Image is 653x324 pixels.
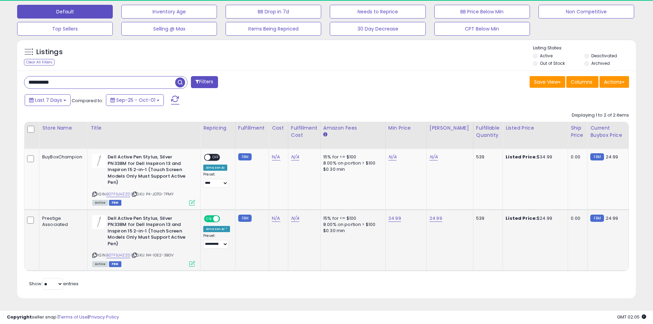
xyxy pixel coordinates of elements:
[430,215,442,222] a: 24.99
[116,97,155,104] span: Sep-25 - Oct-01
[540,60,565,66] label: Out of Stock
[203,165,227,171] div: Amazon AI
[540,53,553,59] label: Active
[590,124,626,139] div: Current Buybox Price
[388,124,424,132] div: Min Price
[590,215,604,222] small: FBM
[476,215,497,221] div: 539
[434,5,530,19] button: BB Price Below Min
[591,60,610,66] label: Archived
[121,22,217,36] button: Selling @ Max
[430,124,470,132] div: [PERSON_NAME]
[600,76,629,88] button: Actions
[323,215,380,221] div: 15% for <= $100
[203,172,230,188] div: Preset:
[92,154,195,205] div: ASIN:
[571,124,584,139] div: Ship Price
[210,155,221,160] span: OFF
[323,166,380,172] div: $0.30 min
[272,124,285,132] div: Cost
[24,59,55,65] div: Clear All Filters
[476,124,500,139] div: Fulfillable Quantity
[92,261,108,267] span: All listings currently available for purchase on Amazon
[42,215,82,228] div: Prestige Associated
[323,124,383,132] div: Amazon Fees
[35,97,62,104] span: Last 7 Days
[430,154,438,160] a: N/A
[617,314,646,320] span: 2025-10-9 02:05 GMT
[25,94,71,106] button: Last 7 Days
[238,215,252,222] small: FBM
[109,261,121,267] span: FBM
[106,191,130,197] a: B07F3JHZZD
[291,154,299,160] a: N/A
[17,22,113,36] button: Top Sellers
[29,280,78,287] span: Show: entries
[72,97,103,104] span: Compared to:
[388,154,397,160] a: N/A
[606,154,618,160] span: 24.99
[323,228,380,234] div: $0.30 min
[92,215,106,229] img: 31dwuUZj08L._SL40_.jpg
[42,124,85,132] div: Store Name
[606,215,618,221] span: 24.99
[571,79,592,85] span: Columns
[272,215,280,222] a: N/A
[530,76,565,88] button: Save View
[590,153,604,160] small: FBM
[203,233,230,249] div: Preset:
[506,215,563,221] div: $24.99
[17,5,113,19] button: Default
[226,5,321,19] button: BB Drop in 7d
[323,154,380,160] div: 15% for <= $100
[238,153,252,160] small: FBM
[59,314,88,320] a: Terms of Use
[323,160,380,166] div: 8.00% on portion > $100
[539,5,634,19] button: Non Competitive
[106,94,164,106] button: Sep-25 - Oct-01
[90,124,197,132] div: Title
[506,215,537,221] b: Listed Price:
[92,200,108,206] span: All listings currently available for purchase on Amazon
[203,226,230,232] div: Amazon AI *
[571,215,582,221] div: 0.00
[272,154,280,160] a: N/A
[533,45,636,51] p: Listing States:
[330,22,425,36] button: 30 Day Decrease
[323,221,380,228] div: 8.00% on portion > $100
[434,22,530,36] button: CPT Below Min
[131,252,173,258] span: | SKU: N4-I0E2-3B0V
[238,124,266,132] div: Fulfillment
[571,154,582,160] div: 0.00
[92,215,195,266] div: ASIN:
[388,215,401,222] a: 24.99
[191,76,218,88] button: Filters
[226,22,321,36] button: Items Being Repriced
[203,124,232,132] div: Repricing
[572,112,629,119] div: Displaying 1 to 2 of 2 items
[131,191,174,197] span: | SKU: P4-JDTG-7PMY
[42,154,82,160] div: BuyBoxChampion
[506,124,565,132] div: Listed Price
[106,252,130,258] a: B07F3JHZZD
[291,124,317,139] div: Fulfillment Cost
[219,216,230,221] span: OFF
[205,216,213,221] span: ON
[323,132,327,138] small: Amazon Fees.
[7,314,119,321] div: seller snap | |
[566,76,598,88] button: Columns
[108,154,191,188] b: Dell Active Pen Stylus, Silver PN338M for Dell Inspiron 13 and Inspiron 15 2-in-1 (Touch Screen M...
[7,314,32,320] strong: Copyright
[92,154,106,168] img: 31dwuUZj08L._SL40_.jpg
[108,215,191,249] b: Dell Active Pen Stylus, Silver PN338M for Dell Inspiron 13 and Inspiron 15 2-in-1 (Touch Screen M...
[121,5,217,19] button: Inventory Age
[506,154,537,160] b: Listed Price:
[330,5,425,19] button: Needs to Reprice
[109,200,121,206] span: FBM
[506,154,563,160] div: $34.99
[591,53,617,59] label: Deactivated
[476,154,497,160] div: 539
[36,47,63,57] h5: Listings
[89,314,119,320] a: Privacy Policy
[291,215,299,222] a: N/A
